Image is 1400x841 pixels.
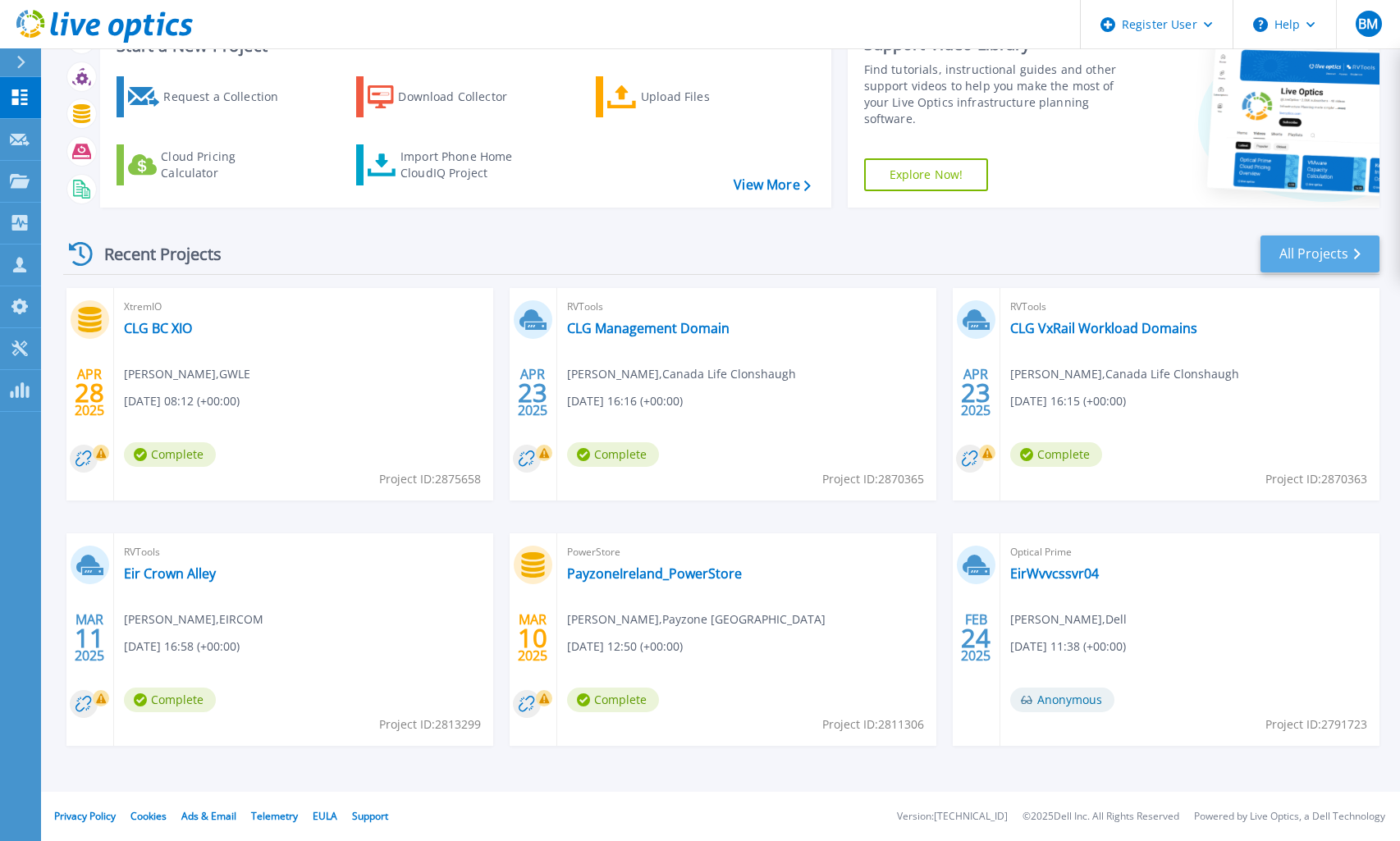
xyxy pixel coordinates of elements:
[1010,320,1197,336] a: CLG VxRail Workload Domains
[641,80,772,113] div: Upload Files
[74,363,105,423] div: APR 2025
[124,610,263,628] span: [PERSON_NAME] , EIRCOM
[124,543,483,561] span: RVTools
[54,809,116,823] a: Privacy Policy
[567,320,730,336] a: CLG Management Domain
[517,363,548,423] div: APR 2025
[124,392,240,410] span: [DATE] 08:12 (+00:00)
[961,386,991,400] span: 23
[117,37,810,55] h3: Start a New Project
[897,811,1008,822] li: Version: [TECHNICAL_ID]
[1010,543,1370,561] span: Optical Prime
[117,76,300,117] a: Request a Collection
[961,631,991,645] span: 24
[1358,17,1378,30] span: BM
[1010,365,1239,383] span: [PERSON_NAME] , Canada Life Clonshaugh
[1010,298,1370,316] span: RVTools
[567,688,659,712] span: Complete
[352,809,388,823] a: Support
[379,715,481,734] span: Project ID: 2813299
[163,80,295,113] div: Request a Collection
[960,608,991,668] div: FEB 2025
[1010,688,1114,712] span: Anonymous
[518,386,547,400] span: 23
[75,386,104,400] span: 28
[960,363,991,423] div: APR 2025
[130,809,167,823] a: Cookies
[124,565,216,582] a: Eir Crown Alley
[567,365,796,383] span: [PERSON_NAME] , Canada Life Clonshaugh
[74,608,105,668] div: MAR 2025
[1010,638,1126,656] span: [DATE] 11:38 (+00:00)
[864,62,1133,127] div: Find tutorials, instructional guides and other support videos to help you make the most of your L...
[567,392,683,410] span: [DATE] 16:16 (+00:00)
[161,149,292,181] div: Cloud Pricing Calculator
[1010,565,1099,582] a: EirWvvcssvr04
[1260,235,1379,272] a: All Projects
[400,149,528,181] div: Import Phone Home CloudIQ Project
[1194,811,1385,822] li: Powered by Live Optics, a Dell Technology
[124,638,240,656] span: [DATE] 16:58 (+00:00)
[251,809,298,823] a: Telemetry
[567,543,926,561] span: PowerStore
[567,610,826,628] span: [PERSON_NAME] , Payzone [GEOGRAPHIC_DATA]
[822,470,924,488] span: Project ID: 2870365
[822,715,924,734] span: Project ID: 2811306
[1265,470,1367,488] span: Project ID: 2870363
[124,442,216,467] span: Complete
[1010,610,1127,628] span: [PERSON_NAME] , Dell
[567,442,659,467] span: Complete
[124,320,192,336] a: CLG BC XIO
[1010,392,1126,410] span: [DATE] 16:15 (+00:00)
[124,298,483,316] span: XtremIO
[1023,811,1179,822] li: © 2025 Dell Inc. All Rights Reserved
[124,688,216,712] span: Complete
[864,158,989,191] a: Explore Now!
[517,608,548,668] div: MAR 2025
[1265,715,1367,734] span: Project ID: 2791723
[75,631,104,645] span: 11
[124,365,250,383] span: [PERSON_NAME] , GWLE
[567,565,742,582] a: PayzoneIreland_PowerStore
[117,144,300,185] a: Cloud Pricing Calculator
[734,177,810,193] a: View More
[567,298,926,316] span: RVTools
[1010,442,1102,467] span: Complete
[181,809,236,823] a: Ads & Email
[398,80,529,113] div: Download Collector
[518,631,547,645] span: 10
[356,76,539,117] a: Download Collector
[379,470,481,488] span: Project ID: 2875658
[596,76,779,117] a: Upload Files
[567,638,683,656] span: [DATE] 12:50 (+00:00)
[63,234,244,274] div: Recent Projects
[313,809,337,823] a: EULA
